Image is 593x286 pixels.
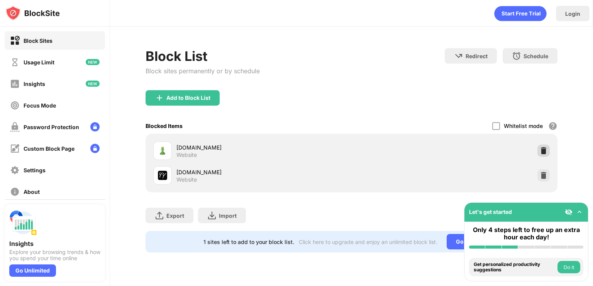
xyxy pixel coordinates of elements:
div: Insights [9,240,100,247]
div: Add to Block List [166,95,210,101]
div: Blocked Items [146,123,183,129]
img: settings-off.svg [10,165,20,175]
div: Whitelist mode [504,123,543,129]
div: Go Unlimited [447,234,500,249]
div: Block sites permanently or by schedule [146,67,260,75]
div: Website [176,176,197,183]
img: focus-off.svg [10,101,20,110]
img: lock-menu.svg [90,122,100,131]
div: Usage Limit [24,59,54,66]
div: Focus Mode [24,102,56,109]
div: Export [166,212,184,219]
img: omni-setup-toggle.svg [576,208,583,216]
img: block-on.svg [10,36,20,45]
div: Schedule [524,53,548,59]
img: about-off.svg [10,187,20,197]
div: About [24,188,40,195]
img: insights-off.svg [10,79,20,89]
div: Block Sites [24,37,53,44]
img: logo-blocksite.svg [5,5,60,21]
img: time-usage-off.svg [10,57,20,67]
div: Redirect [466,53,488,59]
div: Let's get started [469,209,512,215]
img: new-icon.svg [86,81,100,87]
div: Password Protection [24,124,79,130]
div: Settings [24,167,46,173]
div: Click here to upgrade and enjoy an unlimited block list. [299,239,437,245]
div: Get personalized productivity suggestions [474,262,556,273]
div: [DOMAIN_NAME] [176,143,351,151]
img: eye-not-visible.svg [565,208,573,216]
img: lock-menu.svg [90,144,100,153]
div: Only 4 steps left to free up an extra hour each day! [469,226,583,241]
div: animation [494,6,547,21]
img: new-icon.svg [86,59,100,65]
div: Go Unlimited [9,264,56,277]
img: customize-block-page-off.svg [10,144,20,153]
div: Import [219,212,237,219]
button: Do it [557,261,580,273]
div: 1 sites left to add to your block list. [203,239,294,245]
div: Login [565,10,580,17]
div: Custom Block Page [24,145,75,152]
div: Website [176,151,197,158]
img: favicons [158,171,167,180]
img: password-protection-off.svg [10,122,20,132]
div: Insights [24,81,45,87]
div: [DOMAIN_NAME] [176,168,351,176]
img: push-insights.svg [9,209,37,237]
img: favicons [158,146,167,155]
div: Block List [146,48,260,64]
div: Explore your browsing trends & how you spend your time online [9,249,100,261]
